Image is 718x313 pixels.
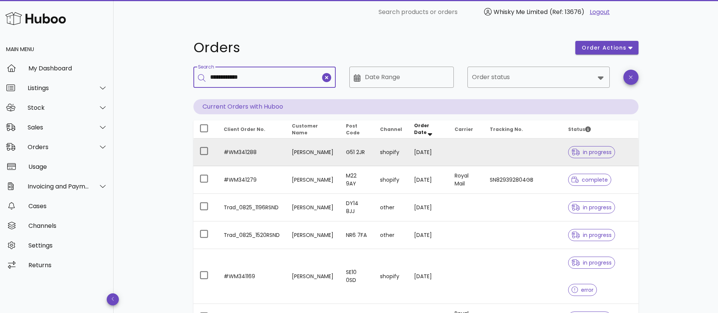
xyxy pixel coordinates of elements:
span: Tracking No. [490,126,523,132]
span: Carrier [455,126,473,132]
td: [PERSON_NAME] [286,139,340,166]
td: shopify [374,139,408,166]
td: shopify [374,166,408,194]
span: Order Date [414,122,429,135]
td: [DATE] [408,139,449,166]
div: Orders [28,143,89,151]
span: Customer Name [292,123,318,136]
span: Status [568,126,591,132]
td: NR6 7FA [340,221,374,249]
span: in progress [572,260,612,265]
td: [DATE] [408,194,449,221]
td: shopify [374,249,408,304]
td: [DATE] [408,249,449,304]
td: [PERSON_NAME] [286,221,340,249]
div: Order status [467,67,610,88]
div: Invoicing and Payments [28,183,89,190]
td: [PERSON_NAME] [286,249,340,304]
div: Listings [28,84,89,92]
td: SN829392804GB [484,166,562,194]
h1: Orders [193,41,567,55]
span: complete [572,177,608,182]
th: Channel [374,120,408,139]
div: Channels [28,222,107,229]
th: Tracking No. [484,120,562,139]
div: Stock [28,104,89,111]
td: Trad_0825_1520RSND [218,221,286,249]
td: other [374,194,408,221]
td: Royal Mail [449,166,483,194]
div: Settings [28,242,107,249]
div: My Dashboard [28,65,107,72]
div: Sales [28,124,89,131]
th: Customer Name [286,120,340,139]
button: clear icon [322,73,331,82]
p: Current Orders with Huboo [193,99,639,114]
th: Order Date: Sorted descending. Activate to remove sorting. [408,120,449,139]
th: Post Code [340,120,374,139]
td: #WM341279 [218,166,286,194]
td: M22 9AY [340,166,374,194]
td: [PERSON_NAME] [286,194,340,221]
span: order actions [581,44,627,52]
span: in progress [572,205,612,210]
span: Channel [380,126,402,132]
th: Status [562,120,639,139]
span: Client Order No. [224,126,265,132]
span: Post Code [346,123,360,136]
div: Usage [28,163,107,170]
td: SE10 0SD [340,249,374,304]
span: in progress [572,149,612,155]
td: G51 2JR [340,139,374,166]
th: Carrier [449,120,483,139]
span: Whisky Me Limited [494,8,548,16]
td: [PERSON_NAME] [286,166,340,194]
span: in progress [572,232,612,238]
a: Logout [590,8,610,17]
div: Returns [28,262,107,269]
td: other [374,221,408,249]
span: error [572,287,594,293]
th: Client Order No. [218,120,286,139]
label: Search [198,64,214,70]
td: #WM341288 [218,139,286,166]
td: [DATE] [408,166,449,194]
span: (Ref: 13676) [550,8,584,16]
img: Huboo Logo [5,10,66,26]
td: Trad_0825_1196RSND [218,194,286,221]
td: DY14 8JJ [340,194,374,221]
td: #WM341169 [218,249,286,304]
td: [DATE] [408,221,449,249]
button: order actions [575,41,638,55]
div: Cases [28,202,107,210]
